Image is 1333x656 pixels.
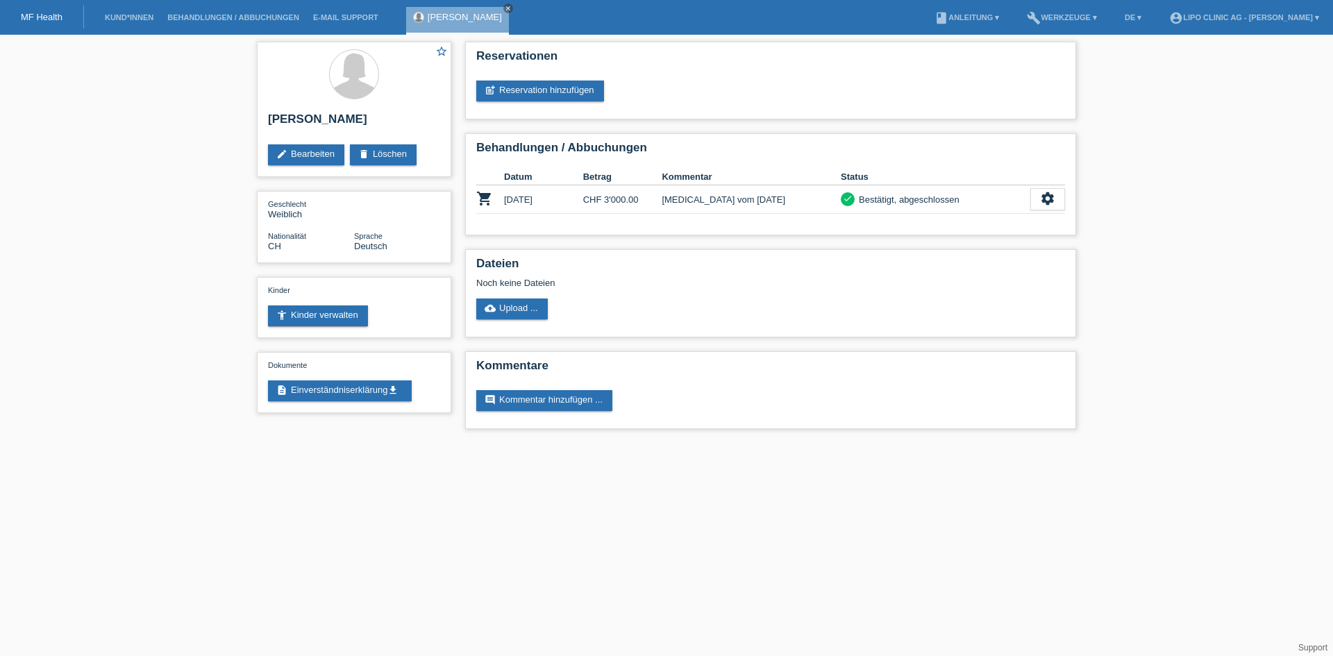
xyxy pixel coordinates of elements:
h2: Kommentare [476,359,1065,380]
span: Nationalität [268,232,306,240]
span: Geschlecht [268,200,306,208]
td: [DATE] [504,185,583,214]
i: edit [276,149,287,160]
i: comment [485,394,496,405]
span: Dokumente [268,361,307,369]
th: Kommentar [662,169,841,185]
div: Weiblich [268,199,354,219]
span: Schweiz [268,241,281,251]
i: settings [1040,191,1055,206]
span: Sprache [354,232,383,240]
a: buildWerkzeuge ▾ [1020,13,1104,22]
a: post_addReservation hinzufügen [476,81,604,101]
td: [MEDICAL_DATA] vom [DATE] [662,185,841,214]
i: build [1027,11,1041,25]
h2: Reservationen [476,49,1065,70]
a: commentKommentar hinzufügen ... [476,390,612,411]
i: delete [358,149,369,160]
a: [PERSON_NAME] [428,12,502,22]
h2: Dateien [476,257,1065,278]
a: MF Health [21,12,62,22]
a: Kund*innen [98,13,160,22]
div: Bestätigt, abgeschlossen [855,192,959,207]
a: star_border [435,45,448,60]
div: Noch keine Dateien [476,278,900,288]
span: Kinder [268,286,290,294]
i: star_border [435,45,448,58]
i: cloud_upload [485,303,496,314]
h2: Behandlungen / Abbuchungen [476,141,1065,162]
a: Behandlungen / Abbuchungen [160,13,306,22]
a: DE ▾ [1118,13,1148,22]
i: description [276,385,287,396]
td: CHF 3'000.00 [583,185,662,214]
span: Deutsch [354,241,387,251]
i: book [934,11,948,25]
a: deleteLöschen [350,144,417,165]
a: accessibility_newKinder verwalten [268,305,368,326]
i: POSP00019949 [476,190,493,207]
h2: [PERSON_NAME] [268,112,440,133]
a: descriptionEinverständniserklärungget_app [268,380,412,401]
i: accessibility_new [276,310,287,321]
a: account_circleLIPO CLINIC AG - [PERSON_NAME] ▾ [1162,13,1326,22]
i: check [843,194,853,203]
th: Betrag [583,169,662,185]
i: post_add [485,85,496,96]
a: Support [1298,643,1327,653]
i: close [505,5,512,12]
a: E-Mail Support [306,13,385,22]
i: get_app [387,385,399,396]
a: cloud_uploadUpload ... [476,298,548,319]
i: account_circle [1169,11,1183,25]
a: editBearbeiten [268,144,344,165]
a: close [503,3,513,13]
th: Datum [504,169,583,185]
th: Status [841,169,1030,185]
a: bookAnleitung ▾ [928,13,1006,22]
